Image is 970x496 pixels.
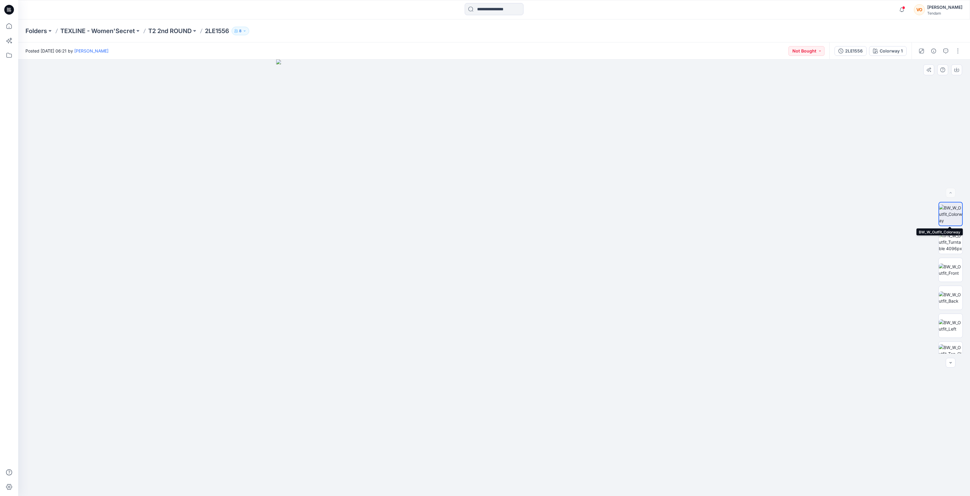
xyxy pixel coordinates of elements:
[205,27,229,35] p: 2LE1556
[939,233,962,252] img: BW_W_Outfit_Turntable 4096px
[927,4,962,11] div: [PERSON_NAME]
[276,59,712,496] img: eyJhbGciOiJIUzI1NiIsImtpZCI6IjAiLCJzbHQiOiJzZXMiLCJ0eXAiOiJKV1QifQ.eyJkYXRhIjp7InR5cGUiOiJzdG9yYW...
[914,4,925,15] div: VO
[25,48,109,54] span: Posted [DATE] 06:21 by
[929,46,938,56] button: Details
[60,27,135,35] a: TEXLINE - Women'Secret
[939,263,962,276] img: BW_W_Outfit_Front
[835,46,867,56] button: 2LE1556
[927,11,962,15] div: Tendam
[939,205,962,224] img: BW_W_Outfit_Colorway
[74,48,109,53] a: [PERSON_NAME]
[869,46,907,56] button: Colorway 1
[939,319,962,332] img: BW_W_Outfit_Left
[845,48,863,54] div: 2LE1556
[232,27,249,35] button: 8
[880,48,903,54] div: Colorway 1
[148,27,192,35] a: T2 2nd ROUND
[939,291,962,304] img: BW_W_Outfit_Back
[25,27,47,35] a: Folders
[939,344,962,363] img: BW_W_Outfit_Top_CloseUp
[239,28,242,34] p: 8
